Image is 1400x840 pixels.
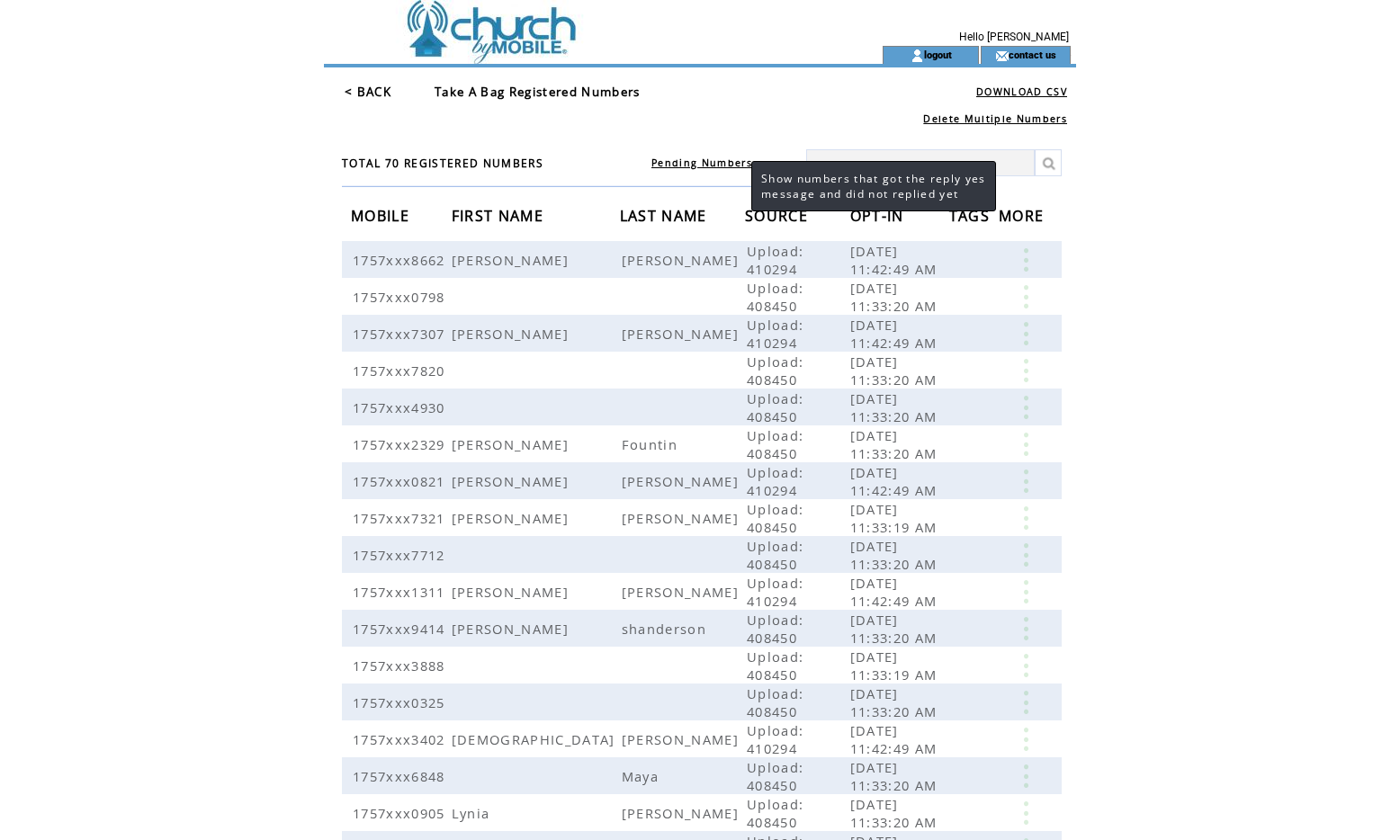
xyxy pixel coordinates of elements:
[353,767,450,785] span: 1757xxx6848
[747,426,803,462] span: Upload: 408450
[353,325,450,343] span: 1757xxx7307
[620,210,712,220] a: LAST NAME
[452,435,573,453] span: [PERSON_NAME]
[622,620,711,638] span: shanderson
[850,353,942,389] span: [DATE] 11:33:20 AM
[353,546,450,564] span: 1757xxx7712
[747,389,803,425] span: Upload: 408450
[353,657,450,675] span: 1757xxx3888
[747,795,803,831] span: Upload: 408450
[353,730,450,748] span: 1757xxx3402
[747,537,803,573] span: Upload: 408450
[452,804,495,822] span: Lynia
[911,49,924,63] img: account_icon.gif
[452,472,573,490] span: [PERSON_NAME]
[452,730,620,748] span: [DEMOGRAPHIC_DATA]
[353,435,450,453] span: 1757xxx2329
[452,210,548,220] a: FIRST NAME
[747,279,803,315] span: Upload: 408450
[850,611,942,647] span: [DATE] 11:33:20 AM
[452,583,573,601] span: [PERSON_NAME]
[959,31,1069,43] span: Hello [PERSON_NAME]
[850,574,942,610] span: [DATE] 11:42:49 AM
[747,721,803,757] span: Upload: 410294
[353,620,450,638] span: 1757xxx9414
[452,251,573,269] span: [PERSON_NAME]
[745,201,812,235] span: SOURCE
[353,472,450,490] span: 1757xxx0821
[452,201,548,235] span: FIRST NAME
[351,201,414,235] span: MOBILE
[622,509,743,527] span: [PERSON_NAME]
[351,210,414,220] a: MOBILE
[850,316,942,352] span: [DATE] 11:42:49 AM
[622,251,743,269] span: [PERSON_NAME]
[949,201,994,235] span: TAGS
[622,325,743,343] span: [PERSON_NAME]
[353,509,450,527] span: 1757xxx7321
[850,242,942,278] span: [DATE] 11:42:49 AM
[850,463,942,499] span: [DATE] 11:42:49 AM
[622,730,743,748] span: [PERSON_NAME]
[651,156,752,169] a: Pending Numbers
[345,84,391,100] a: < BACK
[747,242,803,278] span: Upload: 410294
[747,611,803,647] span: Upload: 408450
[353,251,450,269] span: 1757xxx8662
[850,684,942,720] span: [DATE] 11:33:20 AM
[747,684,803,720] span: Upload: 408450
[976,85,1067,98] a: DOWNLOAD CSV
[850,389,942,425] span: [DATE] 11:33:20 AM
[622,767,663,785] span: Maya
[850,426,942,462] span: [DATE] 11:33:20 AM
[452,509,573,527] span: [PERSON_NAME]
[620,201,712,235] span: LAST NAME
[850,210,909,220] a: OPT-IN
[353,288,450,306] span: 1757xxx0798
[745,210,812,220] a: SOURCE
[761,171,986,201] span: Show numbers that got the reply yes message and did not replied yet
[995,49,1009,63] img: contact_us_icon.gif
[1009,49,1056,60] a: contact us
[747,353,803,389] span: Upload: 408450
[353,583,450,601] span: 1757xxx1311
[923,112,1067,125] a: Delete Multiple Numbers
[342,156,543,171] span: TOTAL 70 REGISTERED NUMBERS
[452,325,573,343] span: [PERSON_NAME]
[949,210,994,220] a: TAGS
[850,201,909,235] span: OPT-IN
[622,583,743,601] span: [PERSON_NAME]
[353,804,450,822] span: 1757xxx0905
[353,693,450,711] span: 1757xxx0325
[747,463,803,499] span: Upload: 410294
[850,537,942,573] span: [DATE] 11:33:20 AM
[747,648,803,684] span: Upload: 408450
[353,398,450,416] span: 1757xxx4930
[850,758,942,794] span: [DATE] 11:33:20 AM
[924,49,952,60] a: logout
[747,758,803,794] span: Upload: 408450
[747,500,803,536] span: Upload: 408450
[435,84,641,100] span: Take A Bag Registered Numbers
[850,795,942,831] span: [DATE] 11:33:20 AM
[353,362,450,380] span: 1757xxx7820
[999,201,1048,235] span: MORE
[850,721,942,757] span: [DATE] 11:42:49 AM
[850,279,942,315] span: [DATE] 11:33:20 AM
[747,316,803,352] span: Upload: 410294
[622,472,743,490] span: [PERSON_NAME]
[622,804,743,822] span: [PERSON_NAME]
[622,435,682,453] span: Fountin
[850,648,942,684] span: [DATE] 11:33:19 AM
[850,500,942,536] span: [DATE] 11:33:19 AM
[452,620,573,638] span: [PERSON_NAME]
[747,574,803,610] span: Upload: 410294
